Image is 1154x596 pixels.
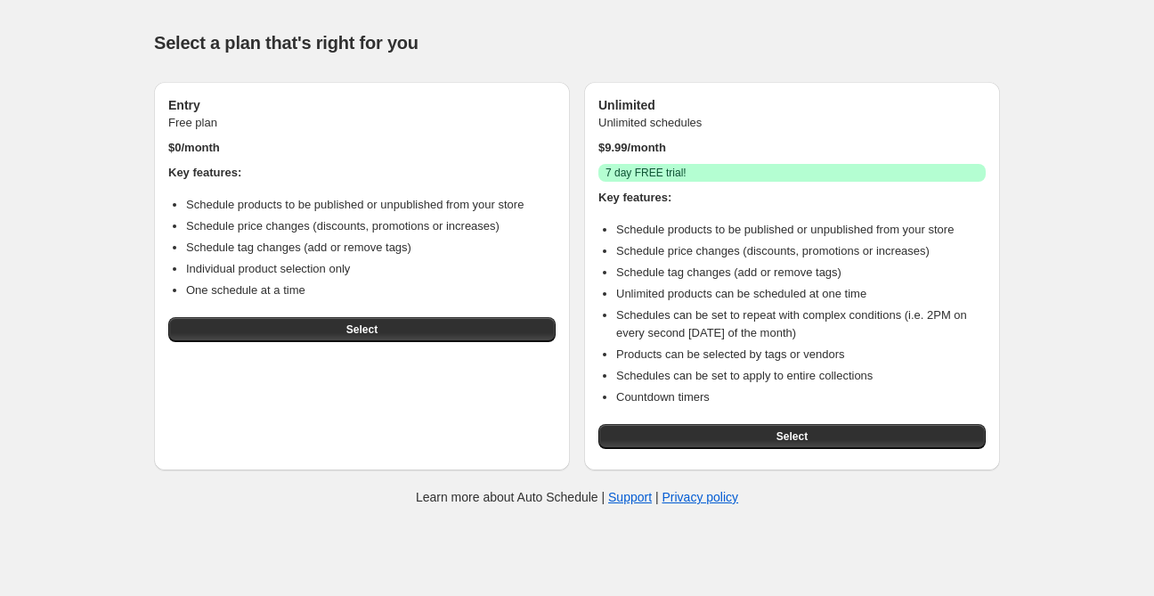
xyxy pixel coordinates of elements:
li: Unlimited products can be scheduled at one time [616,285,986,303]
li: Schedule tag changes (add or remove tags) [616,264,986,282]
li: Schedule price changes (discounts, promotions or increases) [616,242,986,260]
a: Support [608,490,652,504]
h3: Unlimited [598,96,986,114]
li: Schedules can be set to apply to entire collections [616,367,986,385]
li: Schedules can be set to repeat with complex conditions (i.e. 2PM on every second [DATE] of the mo... [616,306,986,342]
h1: Select a plan that's right for you [154,32,1000,53]
li: Schedule products to be published or unpublished from your store [616,221,986,239]
h4: Key features: [168,164,556,182]
li: Schedule price changes (discounts, promotions or increases) [186,217,556,235]
a: Privacy policy [662,490,739,504]
h4: Key features: [598,189,986,207]
p: $ 0 /month [168,139,556,157]
span: Select [776,429,808,444]
li: Countdown timers [616,388,986,406]
li: Individual product selection only [186,260,556,278]
p: $ 9.99 /month [598,139,986,157]
span: Select [346,322,378,337]
li: Schedule tag changes (add or remove tags) [186,239,556,257]
p: Learn more about Auto Schedule | | [416,488,738,506]
p: Unlimited schedules [598,114,986,132]
li: Schedule products to be published or unpublished from your store [186,196,556,214]
li: Products can be selected by tags or vendors [616,346,986,363]
li: One schedule at a time [186,282,556,299]
button: Select [168,317,556,342]
p: Free plan [168,114,556,132]
h3: Entry [168,96,556,114]
span: 7 day FREE trial! [605,166,687,180]
button: Select [598,424,986,449]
